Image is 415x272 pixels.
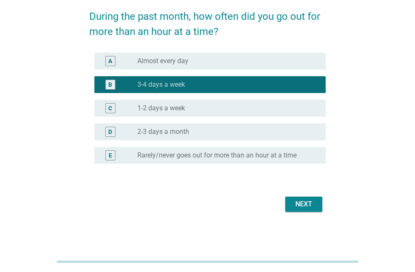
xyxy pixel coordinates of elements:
[137,80,185,89] label: 3-4 days a week
[108,127,112,136] div: D
[108,56,112,65] div: A
[137,128,189,136] label: 2-3 days a month
[137,104,185,112] label: 1-2 days a week
[137,151,297,160] label: Rarely/never goes out for more than an hour at a time
[108,80,112,89] div: B
[137,57,188,65] label: Almost every day
[292,199,316,209] div: Next
[108,104,112,112] div: C
[109,151,112,160] div: E
[285,197,322,212] button: Next
[89,0,326,39] h2: During the past month, how often did you go out for more than an hour at a time?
